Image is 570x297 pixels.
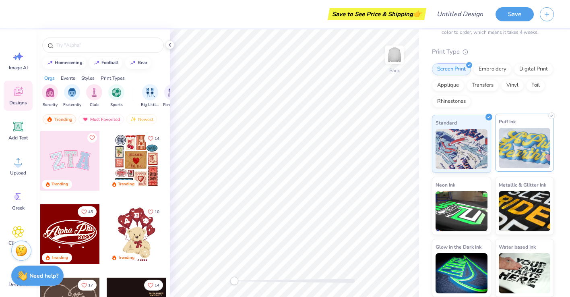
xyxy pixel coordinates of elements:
[168,88,177,97] img: Parent's Weekend Image
[44,75,55,82] div: Orgs
[436,253,487,293] img: Glow in the Dark Ink
[386,47,403,63] img: Back
[432,96,471,108] div: Rhinestones
[78,280,97,291] button: Like
[499,181,546,189] span: Metallic & Glitter Ink
[141,102,159,108] span: Big Little Reveal
[138,60,147,65] div: bear
[514,63,553,75] div: Digital Print
[473,63,512,75] div: Embroidery
[496,7,534,21] button: Save
[467,79,499,91] div: Transfers
[101,60,119,65] div: football
[87,133,97,143] button: Like
[10,170,26,176] span: Upload
[126,114,157,124] div: Newest
[499,117,516,126] span: Puff Ink
[93,60,100,65] img: trend_line.gif
[55,60,83,65] div: homecoming
[436,243,481,251] span: Glow in the Dark Ink
[52,255,68,261] div: Trending
[82,116,89,122] img: most_fav.gif
[8,281,28,288] span: Decorate
[144,133,163,144] button: Like
[108,84,124,108] button: filter button
[118,255,134,261] div: Trending
[141,84,159,108] div: filter for Big Little Reveal
[112,88,121,97] img: Sports Image
[5,240,31,253] span: Clipart & logos
[108,84,124,108] div: filter for Sports
[56,41,159,49] input: Try "Alpha"
[413,9,422,19] span: 👉
[52,181,68,187] div: Trending
[125,57,151,69] button: bear
[46,116,53,122] img: trending.gif
[130,60,136,65] img: trend_line.gif
[90,102,99,108] span: Club
[61,75,75,82] div: Events
[432,63,471,75] div: Screen Print
[118,181,134,187] div: Trending
[9,100,27,106] span: Designs
[43,102,58,108] span: Sorority
[110,102,123,108] span: Sports
[144,206,163,217] button: Like
[89,57,122,69] button: football
[42,84,58,108] div: filter for Sorority
[78,114,124,124] div: Most Favorited
[146,88,155,97] img: Big Little Reveal Image
[42,57,86,69] button: homecoming
[144,280,163,291] button: Like
[43,114,76,124] div: Trending
[436,191,487,231] img: Neon Ink
[47,60,53,65] img: trend_line.gif
[42,84,58,108] button: filter button
[141,84,159,108] button: filter button
[9,64,28,71] span: Image AI
[430,6,489,22] input: Untitled Design
[432,79,464,91] div: Applique
[526,79,545,91] div: Foil
[330,8,424,20] div: Save to See Price & Shipping
[90,88,99,97] img: Club Image
[101,75,125,82] div: Print Types
[63,84,81,108] button: filter button
[29,272,58,280] strong: Need help?
[155,283,159,287] span: 14
[63,102,81,108] span: Fraternity
[501,79,524,91] div: Vinyl
[436,129,487,169] img: Standard
[130,116,136,122] img: newest.gif
[68,88,76,97] img: Fraternity Image
[499,191,551,231] img: Metallic & Glitter Ink
[230,277,238,285] div: Accessibility label
[389,67,400,74] div: Back
[86,84,102,108] div: filter for Club
[436,118,457,127] span: Standard
[155,210,159,214] span: 10
[163,102,182,108] span: Parent's Weekend
[499,243,536,251] span: Water based Ink
[63,84,81,108] div: filter for Fraternity
[88,283,93,287] span: 17
[155,137,159,141] span: 14
[436,181,455,189] span: Neon Ink
[432,47,554,56] div: Print Type
[81,75,95,82] div: Styles
[499,253,551,293] img: Water based Ink
[12,205,25,211] span: Greek
[78,206,97,217] button: Like
[86,84,102,108] button: filter button
[163,84,182,108] button: filter button
[499,128,551,168] img: Puff Ink
[8,135,28,141] span: Add Text
[88,210,93,214] span: 45
[163,84,182,108] div: filter for Parent's Weekend
[45,88,55,97] img: Sorority Image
